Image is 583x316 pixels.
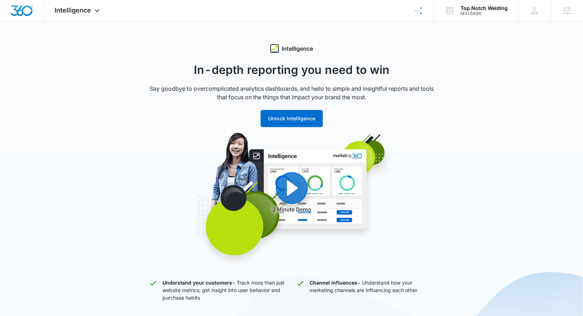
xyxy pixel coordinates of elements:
img: Intelligence [156,132,427,262]
p: Track more than just website metrics; get insight into user behavior and purchase habits [162,279,287,301]
h1: In-depth reporting you need to win [149,61,434,79]
a: Unlock Intelligence [261,115,323,121]
span: Intelligence [55,6,91,14]
strong: Understand your customers - [162,280,235,286]
p: Understand how your marketing channels are influencing each other [310,279,434,301]
strong: Channel influences - [310,280,361,286]
div: account name [461,5,508,11]
button: Unlock Intelligence [261,110,323,127]
div: Intelligence [149,44,434,53]
p: Say goodbye to overcomplicated analytics dashboards, and hello to simple and insightful reports a... [149,84,434,101]
div: account id [461,11,508,16]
